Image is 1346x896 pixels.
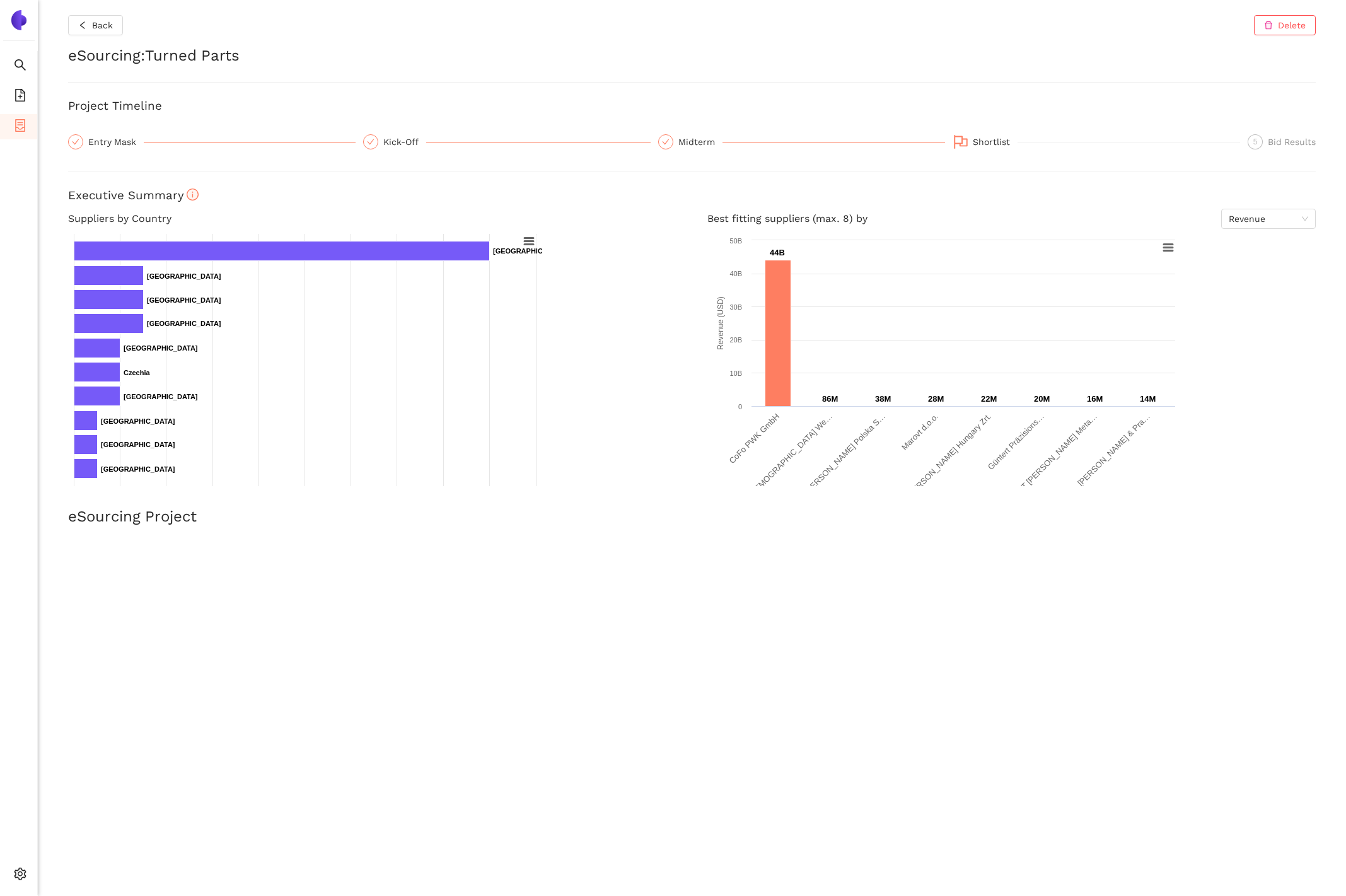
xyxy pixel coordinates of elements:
text: 10B [729,369,742,377]
text: CWG [DEMOGRAPHIC_DATA] We… [731,411,834,515]
span: delete [1264,21,1273,31]
text: Czechia [124,369,150,376]
span: container [14,115,26,140]
h3: Executive Summary [68,187,1316,204]
text: Revenue (USD) [716,296,724,350]
text: 50B [729,237,742,245]
text: 0 [738,403,741,410]
span: Bid Results [1268,137,1316,147]
text: [GEOGRAPHIC_DATA] [493,247,567,255]
text: [PERSON_NAME] & Pra… [1076,411,1152,487]
text: 38M [875,394,891,404]
text: [GEOGRAPHIC_DATA] [101,465,175,473]
text: 20M [1034,394,1050,404]
h4: Suppliers by Country [68,209,677,229]
span: Back [92,18,113,32]
span: check [367,138,374,146]
text: 44B [770,248,785,257]
text: 40B [729,270,742,277]
text: 14M [1140,394,1156,404]
text: 28M [928,394,944,404]
span: setting [14,863,26,888]
h2: eSourcing Project [68,506,1316,528]
text: [GEOGRAPHIC_DATA] [124,344,198,352]
text: [GEOGRAPHIC_DATA] [124,393,198,400]
button: leftBack [68,15,123,35]
span: 5 [1253,137,1258,146]
span: check [72,138,79,146]
text: 86M [822,394,838,404]
span: Revenue [1229,209,1308,228]
h4: Best fitting suppliers (max. 8) by [707,209,1316,229]
span: left [78,21,87,31]
div: Entry Mask [88,134,144,149]
text: 16M [1087,394,1103,404]
span: info-circle [187,189,199,201]
text: [PERSON_NAME] Hungary Zrt. [905,411,993,499]
div: Midterm [678,134,722,149]
span: search [14,54,26,79]
text: [GEOGRAPHIC_DATA] [147,272,221,280]
text: [GEOGRAPHIC_DATA] [101,441,175,448]
text: 22M [981,394,997,404]
span: file-add [14,84,26,110]
img: Logo [9,10,29,30]
button: deleteDelete [1254,15,1316,35]
h3: Project Timeline [68,98,1316,114]
span: Delete [1278,18,1306,32]
span: flag [953,134,968,149]
text: WMT [PERSON_NAME] Meta… [1009,411,1099,501]
div: Entry Mask [68,134,356,149]
text: Marovt d.o.o. [899,411,939,451]
text: [GEOGRAPHIC_DATA] [147,320,221,327]
div: Shortlist [953,134,1240,151]
div: Kick-Off [383,134,426,149]
text: CoFo PWK GmbH [727,411,781,465]
span: check [662,138,670,146]
h2: eSourcing : Turned Parts [68,45,1316,67]
text: [GEOGRAPHIC_DATA] [147,296,221,304]
text: [GEOGRAPHIC_DATA] [101,417,175,425]
text: 30B [729,303,742,311]
div: Shortlist [973,134,1018,149]
text: [PERSON_NAME] Polska S… [802,411,886,496]
text: Güntert Präzisions… [985,411,1045,471]
text: 20B [729,336,742,344]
